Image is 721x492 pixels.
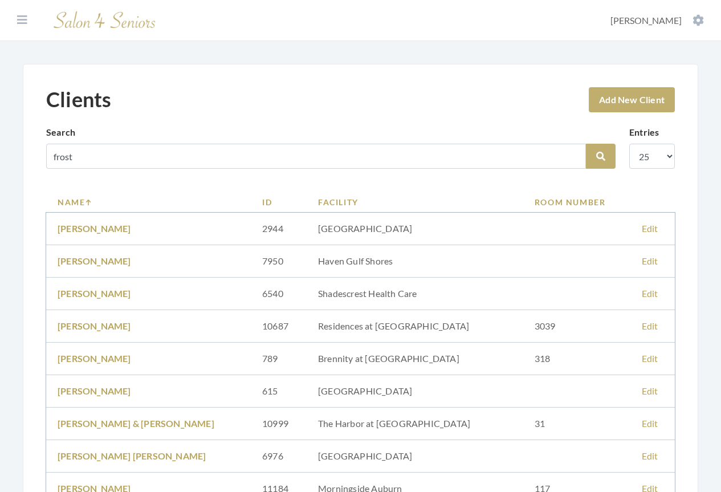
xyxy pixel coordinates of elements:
a: Edit [642,320,658,331]
td: 10687 [251,310,307,343]
td: 31 [523,408,630,440]
a: [PERSON_NAME] & [PERSON_NAME] [58,418,214,429]
td: 6976 [251,440,307,473]
td: Brennity at [GEOGRAPHIC_DATA] [307,343,523,375]
a: Edit [642,223,658,234]
a: Edit [642,385,658,396]
a: [PERSON_NAME] [58,320,131,331]
a: Edit [642,353,658,364]
td: 789 [251,343,307,375]
td: 2944 [251,213,307,245]
span: [PERSON_NAME] [610,15,682,26]
a: ID [262,196,295,208]
label: Entries [629,125,659,139]
a: Edit [642,288,658,299]
a: [PERSON_NAME] [58,223,131,234]
a: Edit [642,255,658,266]
a: [PERSON_NAME] [58,288,131,299]
td: 6540 [251,278,307,310]
td: Haven Gulf Shores [307,245,523,278]
a: [PERSON_NAME] [58,353,131,364]
label: Search [46,125,75,139]
td: 615 [251,375,307,408]
img: Salon 4 Seniors [48,7,162,34]
td: [GEOGRAPHIC_DATA] [307,213,523,245]
td: Residences at [GEOGRAPHIC_DATA] [307,310,523,343]
td: The Harbor at [GEOGRAPHIC_DATA] [307,408,523,440]
input: Search by name, facility or room number [46,144,586,169]
td: [GEOGRAPHIC_DATA] [307,440,523,473]
a: Room Number [535,196,619,208]
a: Add New Client [589,87,675,112]
a: Edit [642,418,658,429]
a: Facility [318,196,512,208]
a: Edit [642,450,658,461]
td: [GEOGRAPHIC_DATA] [307,375,523,408]
td: 318 [523,343,630,375]
a: [PERSON_NAME] [58,255,131,266]
a: Name [58,196,239,208]
td: 10999 [251,408,307,440]
td: Shadescrest Health Care [307,278,523,310]
td: 7950 [251,245,307,278]
a: [PERSON_NAME] [58,385,131,396]
h1: Clients [46,87,111,112]
a: [PERSON_NAME] [PERSON_NAME] [58,450,206,461]
button: [PERSON_NAME] [607,14,707,27]
td: 3039 [523,310,630,343]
